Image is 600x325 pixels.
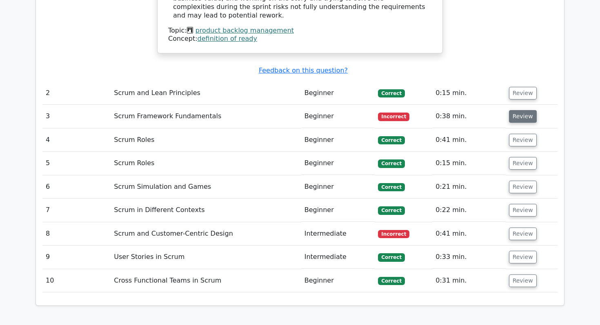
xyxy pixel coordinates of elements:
[196,27,294,34] a: product backlog management
[259,66,348,74] a: Feedback on this question?
[432,269,505,292] td: 0:31 min.
[432,175,505,199] td: 0:21 min.
[42,245,111,269] td: 9
[301,175,375,199] td: Beginner
[301,128,375,152] td: Beginner
[301,269,375,292] td: Beginner
[168,35,432,43] div: Concept:
[432,245,505,269] td: 0:33 min.
[509,274,537,287] button: Review
[301,245,375,269] td: Intermediate
[301,199,375,222] td: Beginner
[301,222,375,245] td: Intermediate
[432,199,505,222] td: 0:22 min.
[509,157,537,170] button: Review
[42,152,111,175] td: 5
[432,105,505,128] td: 0:38 min.
[378,277,404,285] span: Correct
[111,82,301,105] td: Scrum and Lean Principles
[42,199,111,222] td: 7
[42,175,111,199] td: 6
[378,136,404,144] span: Correct
[111,152,301,175] td: Scrum Roles
[42,269,111,292] td: 10
[42,82,111,105] td: 2
[168,27,432,35] div: Topic:
[509,251,537,263] button: Review
[42,105,111,128] td: 3
[509,228,537,240] button: Review
[301,82,375,105] td: Beginner
[378,253,404,261] span: Correct
[509,110,537,123] button: Review
[111,222,301,245] td: Scrum and Customer-Centric Design
[509,87,537,99] button: Review
[42,128,111,152] td: 4
[301,105,375,128] td: Beginner
[378,206,404,214] span: Correct
[509,204,537,217] button: Review
[432,152,505,175] td: 0:15 min.
[378,113,409,121] span: Incorrect
[378,159,404,168] span: Correct
[509,134,537,146] button: Review
[432,82,505,105] td: 0:15 min.
[378,89,404,97] span: Correct
[111,269,301,292] td: Cross Functional Teams in Scrum
[111,105,301,128] td: Scrum Framework Fundamentals
[42,222,111,245] td: 8
[432,222,505,245] td: 0:41 min.
[198,35,257,42] a: definition of ready
[378,183,404,191] span: Correct
[509,181,537,193] button: Review
[111,175,301,199] td: Scrum Simulation and Games
[111,245,301,269] td: User Stories in Scrum
[111,128,301,152] td: Scrum Roles
[301,152,375,175] td: Beginner
[432,128,505,152] td: 0:41 min.
[111,199,301,222] td: Scrum in Different Contexts
[378,230,409,238] span: Incorrect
